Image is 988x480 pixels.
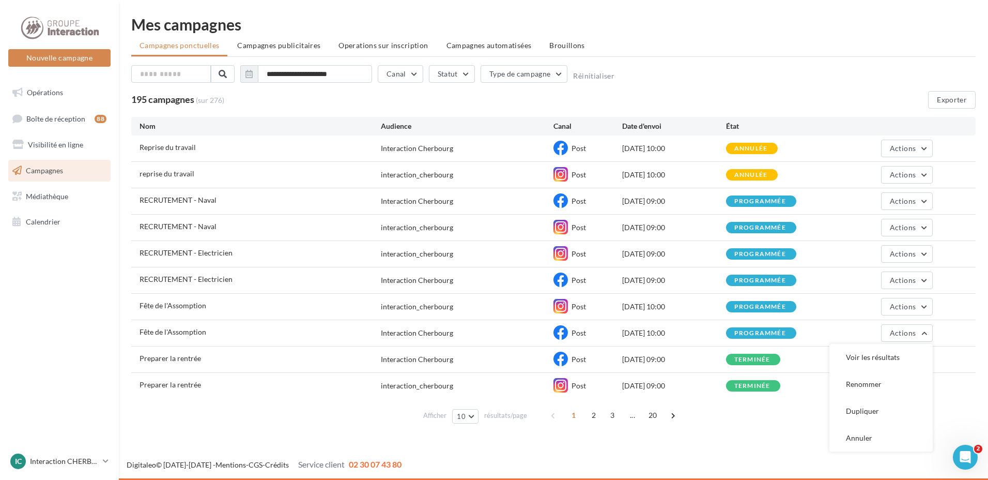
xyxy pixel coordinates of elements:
button: Actions [881,192,933,210]
button: 10 [452,409,478,424]
span: Fête de l'Assomption [140,301,206,310]
span: Actions [890,197,916,205]
span: IC [15,456,22,467]
button: Actions [881,324,933,342]
span: ... [624,407,641,424]
span: Campagnes [26,166,63,175]
span: Post [572,355,586,364]
button: Réinitialiser [573,72,614,80]
span: Operations sur inscription [338,41,428,50]
div: [DATE] 09:00 [622,354,725,365]
a: Calendrier [6,211,113,233]
button: Actions [881,219,933,236]
span: Post [572,197,586,205]
div: [DATE] 10:00 [622,302,725,312]
button: Voir les résultats [829,344,933,371]
div: Interaction Cherbourg [381,143,453,154]
span: reprise du travail [140,169,194,178]
button: Actions [881,298,933,316]
span: Afficher [423,411,446,421]
button: Nouvelle campagne [8,49,111,67]
span: Visibilité en ligne [28,140,83,149]
a: Mentions [215,460,246,469]
div: État [726,121,829,131]
span: Actions [890,223,916,232]
span: RECRUTEMENT - Naval [140,196,217,204]
div: Canal [553,121,622,131]
button: Dupliquer [829,398,933,425]
span: Post [572,302,586,311]
span: 10 [457,412,466,421]
div: Interaction Cherbourg [381,196,453,206]
div: [DATE] 09:00 [622,249,725,259]
div: [DATE] 09:00 [622,275,725,286]
span: Fête de l'Assomption [140,327,206,336]
span: Boîte de réception [26,114,85,123]
a: Digitaleo [127,460,156,469]
button: Statut [429,65,475,83]
div: Nom [140,121,381,131]
div: [DATE] 10:00 [622,328,725,338]
div: [DATE] 09:00 [622,196,725,206]
div: interaction_cherbourg [381,381,453,391]
iframe: Intercom live chat [953,445,978,470]
div: Interaction Cherbourg [381,354,453,365]
div: interaction_cherbourg [381,249,453,259]
span: résultats/page [484,411,527,421]
span: Post [572,170,586,179]
button: Exporter [928,91,976,109]
span: RECRUTEMENT - Electricien [140,275,233,283]
button: Actions [881,140,933,157]
button: Actions [881,272,933,289]
a: Opérations [6,82,113,103]
button: Canal [378,65,423,83]
button: Actions [881,166,933,184]
a: CGS [249,460,263,469]
span: © [DATE]-[DATE] - - - [127,460,402,469]
div: Interaction Cherbourg [381,328,453,338]
div: terminée [734,383,770,389]
button: Renommer [829,371,933,398]
div: terminée [734,356,770,363]
div: annulée [734,172,767,178]
span: Service client [298,459,345,469]
div: [DATE] 09:00 [622,381,725,391]
div: interaction_cherbourg [381,170,453,180]
span: Actions [890,170,916,179]
span: Preparer la rentrée [140,354,201,363]
div: 88 [95,115,106,123]
span: Post [572,276,586,284]
span: 2 [974,445,982,453]
div: programmée [734,198,786,205]
div: [DATE] 10:00 [622,143,725,154]
span: Campagnes automatisées [446,41,532,50]
div: interaction_cherbourg [381,222,453,233]
span: 195 campagnes [131,94,194,105]
a: Boîte de réception88 [6,108,113,130]
span: Calendrier [26,217,60,226]
div: programmée [734,304,786,310]
button: Actions [881,245,933,263]
div: annulée [734,145,767,152]
span: Reprise du travail [140,143,196,152]
span: 02 30 07 43 80 [349,459,402,469]
span: 20 [644,407,661,424]
div: programmée [734,330,786,337]
span: Post [572,328,586,337]
span: 3 [604,407,621,424]
span: Actions [890,144,916,153]
div: [DATE] 09:00 [622,222,725,233]
span: RECRUTEMENT - Naval [140,222,217,231]
div: interaction_cherbourg [381,302,453,312]
a: Crédits [265,460,289,469]
span: Post [572,249,586,258]
span: 2 [585,407,602,424]
span: Actions [890,328,916,337]
span: Post [572,144,586,153]
span: Actions [890,276,916,284]
span: Opérations [27,88,63,97]
div: programmée [734,224,786,231]
div: programmée [734,277,786,284]
span: Post [572,223,586,232]
div: Mes campagnes [131,17,976,32]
